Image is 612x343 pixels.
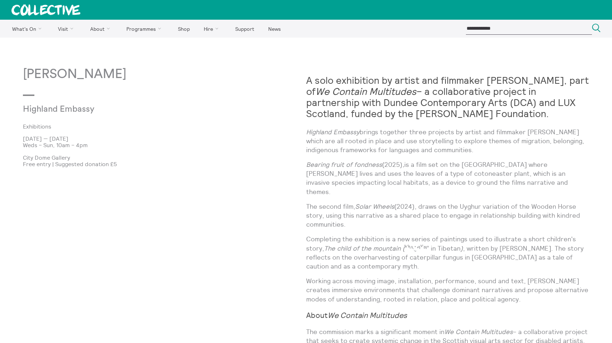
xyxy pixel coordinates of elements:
[23,105,212,115] p: Highland Embassy
[324,244,401,252] em: The child of the mountain
[306,276,589,304] p: Working across moving image, installation, performance, sound and text, [PERSON_NAME] creates imm...
[306,235,589,271] p: Completing the exhibition is a new series of paintings used to illustrate a short children's stor...
[306,128,360,136] em: Highland Embassy
[23,161,306,167] p: Free entry | Suggested donation £5
[262,20,287,38] a: News
[306,160,589,196] p: (2025) is a film set on the [GEOGRAPHIC_DATA] where [PERSON_NAME] lives and uses the leaves of a ...
[328,310,407,320] em: We Contain Multitudes
[306,160,382,169] em: Bearing fruit of fondness
[315,85,416,97] em: We Contain Multitudes
[306,127,589,155] p: brings together three projects by artist and filmmaker [PERSON_NAME] which are all rooted in plac...
[229,20,260,38] a: Support
[23,142,306,148] p: Weds – Sun, 10am – 4pm
[84,20,119,38] a: About
[52,20,83,38] a: Visit
[403,160,404,169] em: ,
[355,202,394,211] em: Solar Wheels
[6,20,50,38] a: What's On
[23,67,306,82] p: [PERSON_NAME]
[23,154,306,161] p: City Dome Gallery
[120,20,170,38] a: Programmes
[403,244,405,252] em: (
[306,202,589,229] p: The second film, (2024), draws on the Uyghur variation of the Wooden Horse story, using this narr...
[172,20,196,38] a: Shop
[444,328,513,336] em: We Contain Multitudes
[198,20,228,38] a: Hire
[23,135,306,142] p: [DATE] — [DATE]
[306,310,407,320] strong: About
[23,123,295,130] a: Exhibitions
[461,244,463,252] em: )
[306,74,589,120] strong: A solo exhibition by artist and filmmaker [PERSON_NAME], part of – a collaborative project in par...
